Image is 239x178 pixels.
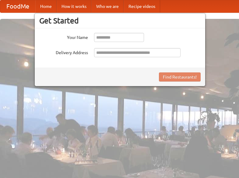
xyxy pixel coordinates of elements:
[124,0,160,12] a: Recipe videos
[159,72,201,82] button: Find Restaurants!
[39,48,88,56] label: Delivery Address
[0,0,35,12] a: FoodMe
[91,0,124,12] a: Who we are
[57,0,91,12] a: How it works
[39,16,201,25] h3: Get Started
[35,0,57,12] a: Home
[39,33,88,40] label: Your Name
